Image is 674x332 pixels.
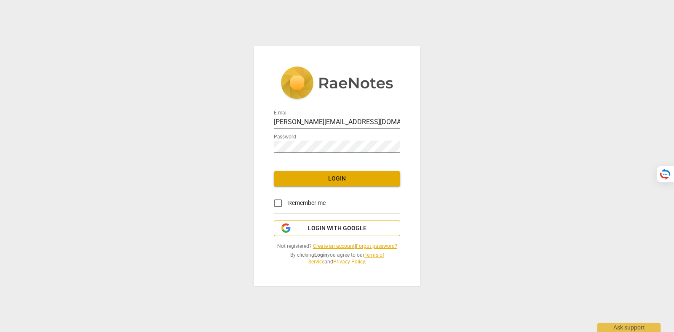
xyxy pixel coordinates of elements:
span: Login with Google [308,224,366,233]
button: Login [274,171,400,186]
button: Login with Google [274,220,400,236]
img: 5ac2273c67554f335776073100b6d88f.svg [281,66,393,101]
span: Not registered? | [274,243,400,250]
b: Login [314,252,327,258]
label: E-mail [274,110,288,115]
span: Remember me [288,199,326,207]
a: Terms of Service [308,252,384,265]
span: By clicking you agree to our and . [274,252,400,266]
label: Password [274,134,296,139]
a: Forgot password? [356,243,397,249]
span: Login [281,175,393,183]
a: Privacy Policy [333,259,365,265]
a: Create an account [313,243,355,249]
div: Ask support [597,323,661,332]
